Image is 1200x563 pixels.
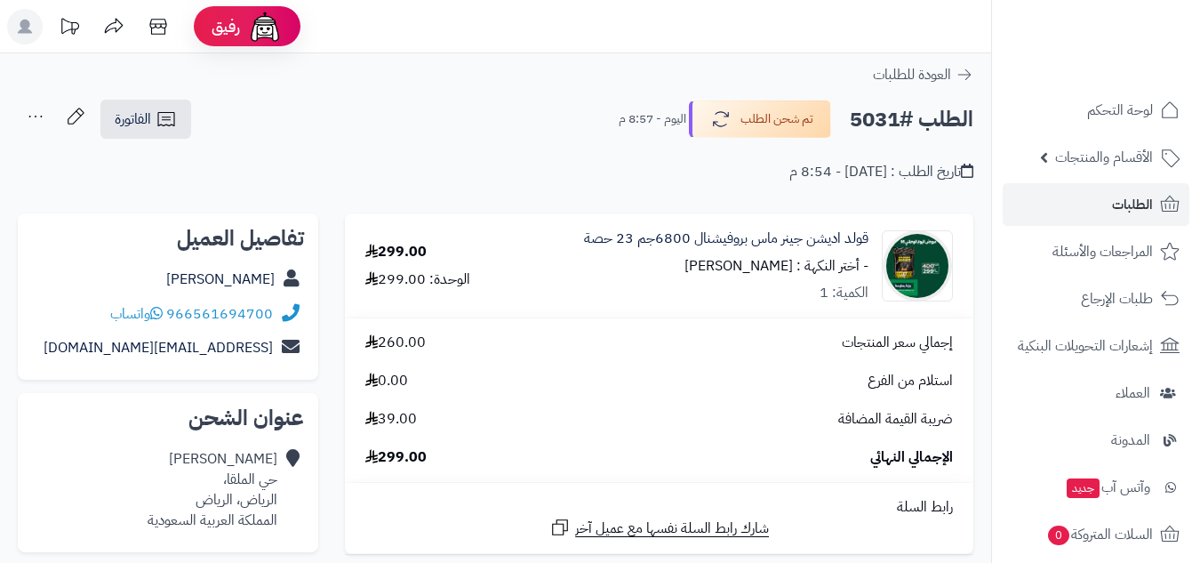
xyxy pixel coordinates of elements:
a: الطلبات [1003,183,1189,226]
a: إشعارات التحويلات البنكية [1003,325,1189,367]
span: 260.00 [365,333,426,353]
img: ai-face.png [247,9,283,44]
a: العودة للطلبات [873,64,973,85]
span: طلبات الإرجاع [1081,286,1153,311]
div: الوحدة: 299.00 [365,269,470,290]
a: [EMAIL_ADDRESS][DOMAIN_NAME] [44,337,273,358]
h2: تفاصيل العميل [32,228,304,249]
span: العودة للطلبات [873,64,951,85]
img: logo-2.png [1079,48,1183,85]
span: شارك رابط السلة نفسها مع عميل آخر [575,519,769,539]
a: قولد اديشن جينر ماس بروفيشنال 6800جم 23 حصة [584,229,868,249]
span: الفاتورة [115,109,151,130]
div: 299.00 [365,242,427,262]
span: 39.00 [365,409,417,430]
span: إشعارات التحويلات البنكية [1018,334,1153,358]
a: طلبات الإرجاع [1003,277,1189,320]
small: - أختر النكهة : [PERSON_NAME] [684,255,868,277]
h2: الطلب #5031 [850,101,973,138]
div: تاريخ الطلب : [DATE] - 8:54 م [789,162,973,182]
span: وآتس آب [1065,475,1150,500]
span: الطلبات [1112,192,1153,217]
a: وآتس آبجديد [1003,466,1189,509]
span: لوحة التحكم [1087,98,1153,123]
a: واتساب [110,303,163,325]
span: ضريبة القيمة المضافة [838,409,953,430]
span: إجمالي سعر المنتجات [842,333,953,353]
span: جديد [1067,479,1100,498]
a: السلات المتروكة0 [1003,513,1189,556]
span: العملاء [1116,381,1150,406]
span: 0 [1048,526,1069,545]
span: 299.00 [365,447,427,468]
a: المدونة [1003,419,1189,462]
a: العملاء [1003,372,1189,414]
span: رفيق [212,16,240,37]
a: [PERSON_NAME] [166,269,275,290]
a: شارك رابط السلة نفسها مع عميل آخر [549,517,769,539]
span: استلام من الفرع [868,371,953,391]
div: الكمية: 1 [820,283,868,303]
span: السلات المتروكة [1046,522,1153,547]
span: 0.00 [365,371,408,391]
button: تم شحن الطلب [689,101,831,138]
span: المدونة [1111,428,1150,453]
div: رابط السلة [352,497,966,518]
div: [PERSON_NAME] حي الملقا، الرياض، الرياض المملكة العربية السعودية [148,449,277,530]
a: لوحة التحكم [1003,89,1189,132]
a: تحديثات المنصة [47,9,92,49]
img: 1758136418-%D9%82%D9%8A%D9%86%D8%B1%20%D9%85%D8%A7%D8%B3-90x90.jpg [883,230,952,302]
a: الفاتورة [100,100,191,139]
span: الأقسام والمنتجات [1055,145,1153,170]
a: المراجعات والأسئلة [1003,230,1189,273]
small: اليوم - 8:57 م [619,110,686,128]
a: 966561694700 [166,303,273,325]
h2: عنوان الشحن [32,407,304,429]
span: الإجمالي النهائي [870,447,953,468]
span: المراجعات والأسئلة [1052,239,1153,264]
